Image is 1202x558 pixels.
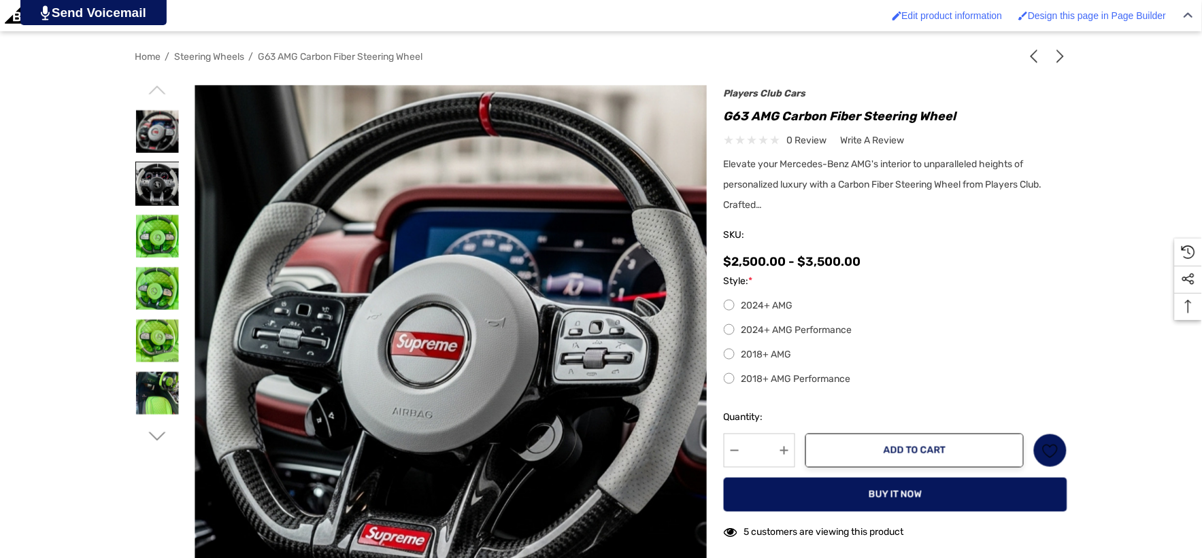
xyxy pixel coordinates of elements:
[1042,443,1058,459] svg: Wish List
[724,520,904,541] div: 5 customers are viewing this product
[805,434,1024,468] button: Add to Cart
[724,158,1042,211] span: Elevate your Mercedes-Benz AMG's interior to unparalleled heights of personalized luxury with a C...
[724,347,1067,363] label: 2018+ AMG
[136,319,179,362] img: Mercedes AMG Steering Wheel
[724,273,1067,290] label: Style:
[724,88,806,99] a: Players Club Cars
[724,226,792,245] span: SKU:
[1018,11,1028,20] img: Enabled brush for page builder edit.
[136,372,179,415] img: Mercedes AMG Steering Wheel
[136,215,179,258] img: Mercedes AMG Steering Wheel
[148,82,165,99] svg: Go to slide 3 of 3
[1028,10,1166,21] span: Design this page in Page Builder
[258,51,423,63] a: G63 AMG Carbon Fiber Steering Wheel
[724,478,1067,512] button: Buy it now
[135,51,161,63] a: Home
[136,267,179,310] img: Mercedes AMG Steering Wheel
[1184,12,1193,18] img: Close Admin Bar
[724,254,861,269] span: $2,500.00 - $3,500.00
[136,110,179,153] img: Supreme Mercedes-Benz G63 AMG Carbon Fiber Steering Wheel
[892,11,902,20] img: Enabled brush for product edit
[724,105,1067,127] h1: G63 AMG Carbon Fiber Steering Wheel
[724,371,1067,387] label: 2018+ AMG Performance
[1012,3,1173,28] a: Enabled brush for page builder edit. Design this page in Page Builder
[41,5,50,20] img: PjwhLS0gR2VuZXJhdG9yOiBHcmF2aXQuaW8gLS0+PHN2ZyB4bWxucz0iaHR0cDovL3d3dy53My5vcmcvMjAwMC9zdmciIHhtb...
[1175,300,1202,313] svg: Top
[136,162,179,205] img: Chicago White Sox Mercedes-Benz G63 AMG Carbon Fiber Steering Wheel
[175,51,245,63] a: Steering Wheels
[841,132,905,149] a: Write a Review
[148,428,165,445] svg: Go to slide 2 of 3
[787,132,827,149] span: 0 review
[841,135,905,147] span: Write a Review
[1033,434,1067,468] a: Wish List
[724,298,1067,314] label: 2024+ AMG
[1182,273,1195,286] svg: Social Media
[724,322,1067,338] label: 2024+ AMG Performance
[1182,245,1195,259] svg: Recently Viewed
[724,409,795,425] label: Quantity:
[1048,50,1067,63] a: Next
[1027,50,1046,63] a: Previous
[902,10,1003,21] span: Edit product information
[886,3,1009,28] a: Enabled brush for product edit Edit product information
[135,45,1067,69] nav: Breadcrumb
